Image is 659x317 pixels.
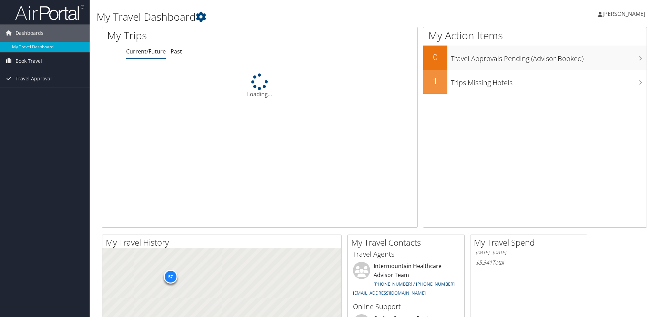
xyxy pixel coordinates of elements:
h1: My Trips [107,28,281,43]
h2: My Travel History [106,237,341,248]
a: Past [171,48,182,55]
a: 0Travel Approvals Pending (Advisor Booked) [423,46,647,70]
h2: My Travel Contacts [351,237,464,248]
div: Loading... [102,73,417,98]
h2: 1 [423,75,447,87]
h6: [DATE] - [DATE] [476,249,582,256]
h3: Trips Missing Hotels [451,75,647,88]
a: Current/Future [126,48,166,55]
span: [PERSON_NAME] [602,10,645,18]
li: Intermountain Healthcare Advisor Team [349,262,463,299]
span: Travel Approval [16,70,52,87]
a: [PHONE_NUMBER] / [PHONE_NUMBER] [374,281,455,287]
a: [PERSON_NAME] [598,3,652,24]
h3: Travel Agents [353,249,459,259]
h2: 0 [423,51,447,63]
img: airportal-logo.png [15,4,84,21]
h6: Total [476,259,582,266]
span: $5,341 [476,259,492,266]
span: Book Travel [16,52,42,70]
div: 57 [163,270,177,284]
h1: My Action Items [423,28,647,43]
a: 1Trips Missing Hotels [423,70,647,94]
h2: My Travel Spend [474,237,587,248]
a: [EMAIL_ADDRESS][DOMAIN_NAME] [353,290,426,296]
h3: Online Support [353,302,459,311]
span: Dashboards [16,24,43,42]
h3: Travel Approvals Pending (Advisor Booked) [451,50,647,63]
h1: My Travel Dashboard [97,10,467,24]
